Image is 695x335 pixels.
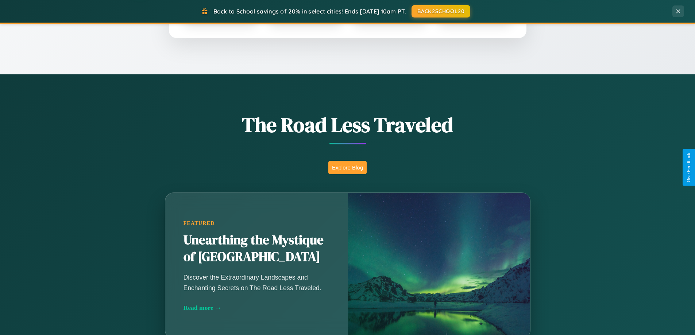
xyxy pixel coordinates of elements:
[184,304,329,312] div: Read more →
[213,8,406,15] span: Back to School savings of 20% in select cities! Ends [DATE] 10am PT.
[412,5,470,17] button: BACK2SCHOOL20
[184,272,329,293] p: Discover the Extraordinary Landscapes and Enchanting Secrets on The Road Less Traveled.
[184,220,329,226] div: Featured
[686,153,691,182] div: Give Feedback
[184,232,329,265] h2: Unearthing the Mystique of [GEOGRAPHIC_DATA]
[129,111,567,139] h1: The Road Less Traveled
[328,161,367,174] button: Explore Blog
